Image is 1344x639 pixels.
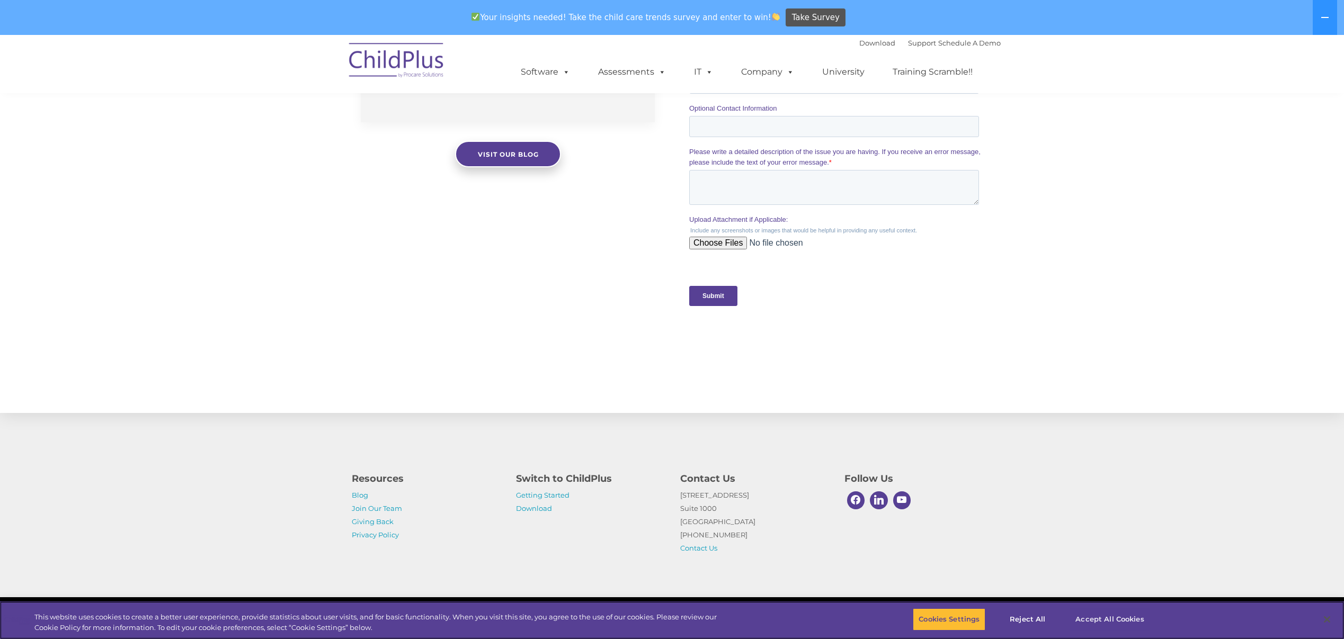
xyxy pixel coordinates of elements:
[792,8,840,27] span: Take Survey
[455,141,561,167] a: Visit our blog
[352,530,399,539] a: Privacy Policy
[477,150,538,158] span: Visit our blog
[34,612,739,633] div: This website uses cookies to create a better user experience, provide statistics about user visit...
[680,471,829,486] h4: Contact Us
[352,504,402,512] a: Join Our Team
[467,7,785,28] span: Your insights needed! Take the child care trends survey and enter to win!
[471,13,479,21] img: ✅
[352,491,368,499] a: Blog
[1070,608,1150,631] button: Accept All Cookies
[812,61,875,83] a: University
[786,8,845,27] a: Take Survey
[352,517,394,526] a: Giving Back
[516,491,569,499] a: Getting Started
[1315,608,1339,631] button: Close
[344,35,450,88] img: ChildPlus by Procare Solutions
[772,13,780,21] img: 👏
[867,489,891,512] a: Linkedin
[683,61,724,83] a: IT
[352,471,500,486] h4: Resources
[908,39,936,47] a: Support
[147,113,192,121] span: Phone number
[588,61,677,83] a: Assessments
[844,471,993,486] h4: Follow Us
[147,70,180,78] span: Last name
[516,504,552,512] a: Download
[882,61,983,83] a: Training Scramble!!
[844,489,868,512] a: Facebook
[938,39,1001,47] a: Schedule A Demo
[510,61,581,83] a: Software
[913,608,985,631] button: Cookies Settings
[891,489,914,512] a: Youtube
[859,39,1001,47] font: |
[680,489,829,555] p: [STREET_ADDRESS] Suite 1000 [GEOGRAPHIC_DATA] [PHONE_NUMBER]
[731,61,805,83] a: Company
[516,471,664,486] h4: Switch to ChildPlus
[994,608,1061,631] button: Reject All
[859,39,895,47] a: Download
[680,544,717,552] a: Contact Us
